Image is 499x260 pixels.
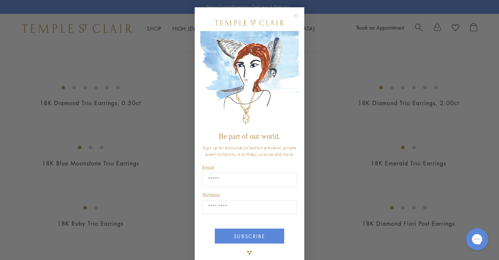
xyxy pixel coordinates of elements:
span: Be part of our world. [219,132,280,140]
img: c4a9eb12-d91a-4d4a-8ee0-386386f4f338.jpeg [200,31,299,129]
span: Sign up for exclusive collection previews, private event invitations, a birthday surprise and more. [203,144,296,157]
img: TSC [242,245,257,260]
button: SUBSCRIBE [215,229,284,244]
span: Email [202,165,214,171]
input: Email [202,173,297,187]
button: Close dialog [295,15,304,24]
span: Birthday [202,192,220,198]
img: Temple St. Clair [215,20,284,26]
iframe: Gorgias live chat messenger [462,226,492,253]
